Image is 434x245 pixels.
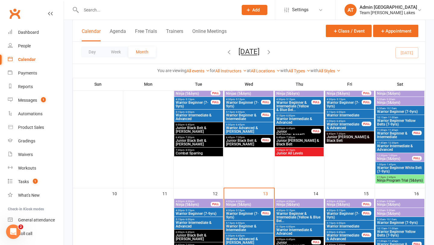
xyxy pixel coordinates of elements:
[377,144,423,151] span: Warrior Intermediate & Advanced
[175,149,222,151] span: 7:30pm
[226,92,272,95] span: Ninjas (5&6yrs)
[18,138,35,143] div: Gradings
[387,227,398,230] span: - 11:00am
[18,84,33,89] div: Reports
[276,130,312,137] span: Junior [PERSON_NAME]
[310,68,319,73] strong: with
[412,131,422,135] div: FULL
[7,6,22,21] a: Clubworx
[211,202,220,206] div: FULL
[235,209,245,212] span: - 5:15pm
[8,80,64,94] a: Reports
[18,179,29,184] div: Tasks
[362,233,371,237] div: FULL
[211,100,220,104] div: FULL
[377,166,423,173] span: Warrior Beginner White Belt (7-9yrs)
[311,129,321,133] div: FULL
[261,138,271,142] div: FULL
[8,121,64,134] a: Product Sales
[377,132,412,139] span: Warrior Beginner & Intermediate
[18,224,23,229] span: 2
[8,26,64,39] a: Dashboard
[377,230,423,237] span: Warrior Beginner Yellow Belts (7-9yrs)
[377,92,423,95] span: Ninja (5&6yrs)
[175,98,211,101] span: 4:30pm
[276,117,322,124] span: Warrior Intermediate & Advanced
[360,10,417,15] div: Team [PERSON_NAME] Lakes
[377,179,423,182] span: Ninja Program Trial (5&6yrs)
[326,101,362,108] span: Warrior Beginner (7-9yrs)
[311,240,321,244] div: FULL
[175,221,222,228] span: Warrior Intermediate & Advanced
[285,136,295,139] span: - 7:30pm
[226,203,272,206] span: Ninjas (5&6yrs)
[184,209,194,212] span: - 5:15pm
[226,222,272,224] span: 5:15pm
[385,218,397,221] span: - 10:15am
[210,68,215,73] strong: for
[175,151,222,155] span: Combat Sparring
[285,127,295,130] span: - 6:45pm
[276,114,322,117] span: 5:15pm
[377,200,423,203] span: 8:30am
[385,200,395,203] span: - 9:00am
[326,234,362,241] span: Warrior Intermediate & Advanced
[184,218,194,221] span: - 6:00pm
[387,240,398,243] span: - 11:45am
[326,92,362,95] span: Ninja (5&6yrs)
[175,200,211,203] span: 4:00pm
[412,156,422,161] div: FULL
[326,222,373,224] span: 5:15pm
[18,30,39,35] div: Dashboard
[247,68,251,73] strong: at
[335,209,345,212] span: - 5:15pm
[362,202,371,206] div: FULL
[175,203,211,206] span: Ninja (5&6yrs)
[377,119,423,126] span: Warrior Beginner Yellow Belts (7-9yrs)
[175,101,211,108] span: Warrior Beginner (7-9yrs)
[184,136,194,139] span: - 7:30pm
[226,136,261,139] span: 6:45pm
[252,8,260,12] span: Add
[386,163,396,166] span: - 1:45pm
[175,139,222,146] span: Junior Black Belt & [PERSON_NAME]
[18,111,42,116] div: Automations
[215,68,247,73] a: All Instructors
[276,228,322,235] span: Warrior Intermediate & Advanced
[174,78,224,91] th: Tue
[276,238,312,241] span: 6:00pm
[226,209,261,212] span: 4:30pm
[362,122,371,126] div: FULL
[387,154,397,157] span: - 1:00pm
[377,157,412,161] span: Ninja (5&6yrs)
[82,28,101,41] button: Calendar
[326,203,362,206] span: Ninja (5&6yrs)
[8,107,64,121] a: Automations
[187,68,210,73] a: All events
[362,100,371,104] div: FULL
[8,66,64,80] a: Payments
[242,5,267,15] button: Add
[18,218,55,222] div: General attendance
[261,113,271,117] div: FULL
[8,94,64,107] a: Messages 1
[335,120,345,122] span: - 6:45pm
[385,98,395,101] span: - 9:30am
[226,200,272,203] span: 4:00pm
[175,126,222,133] span: Junior Black Belt & [PERSON_NAME]
[128,46,156,57] button: Month
[184,231,194,234] span: - 6:45pm
[41,97,46,102] span: 1
[276,203,322,206] span: Ninja (5&6yrs)
[276,101,312,112] span: Warrior Beginner & Intermediate (Yellow & Blue Bel...
[226,123,272,126] span: 6:00pm
[261,100,271,104] div: FULL
[18,231,32,236] div: Roll call
[251,68,280,73] a: All Locations
[18,98,37,103] div: Messages
[387,142,398,144] span: - 12:30pm
[73,78,123,91] th: Sun
[235,200,245,203] span: - 4:30pm
[326,224,373,228] span: Warrior Intermediate
[326,231,362,234] span: 6:00pm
